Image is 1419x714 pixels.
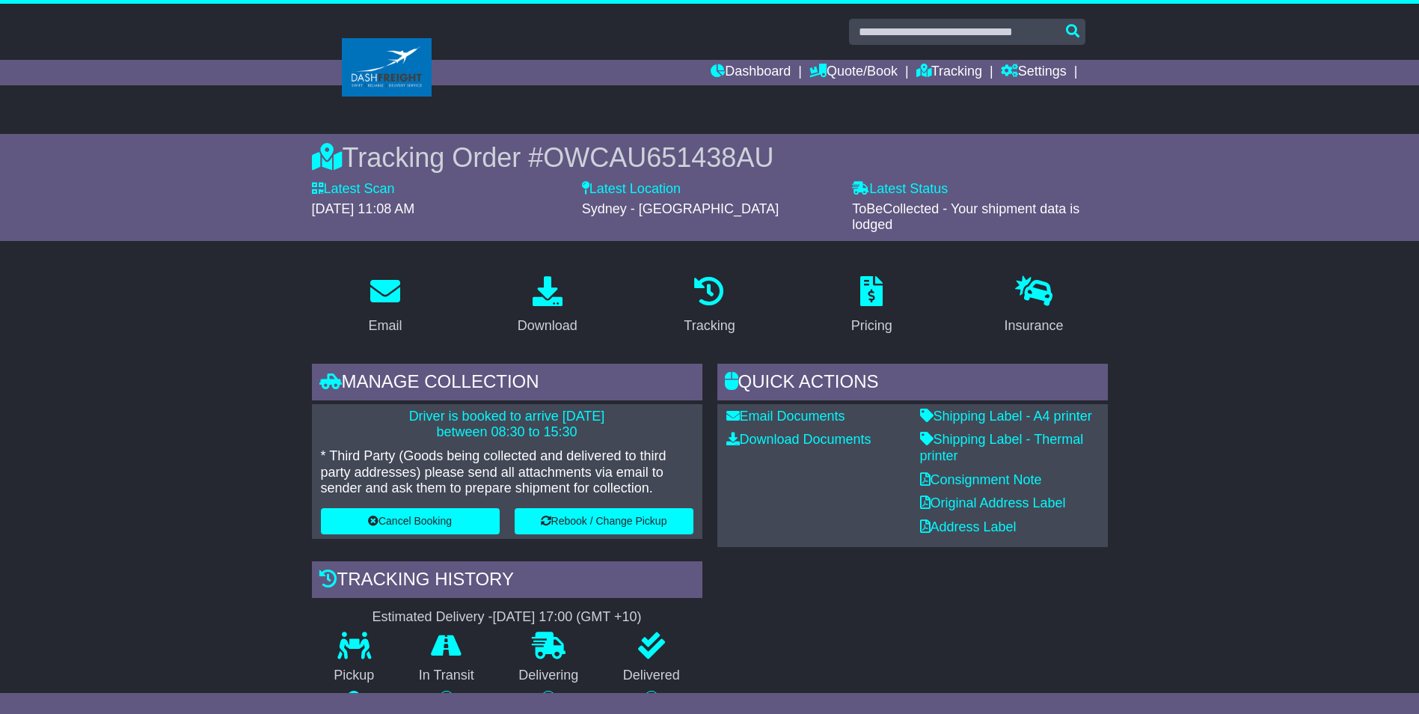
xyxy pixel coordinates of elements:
div: Pricing [851,316,892,336]
label: Latest Scan [312,181,395,198]
a: Address Label [920,519,1017,534]
div: [DATE] 17:00 (GMT +10) [493,609,642,626]
a: Shipping Label - Thermal printer [920,432,1084,463]
p: Delivering [497,668,601,684]
span: [DATE] 11:08 AM [312,201,415,216]
div: Tracking [684,316,735,336]
div: Email [368,316,402,336]
p: * Third Party (Goods being collected and delivered to third party addresses) please send all atta... [321,448,693,497]
div: Download [518,316,577,336]
a: Pricing [842,271,902,341]
a: Shipping Label - A4 printer [920,409,1092,424]
p: Pickup [312,668,397,684]
a: Dashboard [711,60,791,85]
button: Cancel Booking [321,508,500,534]
a: Original Address Label [920,495,1066,510]
a: Download [508,271,587,341]
div: Manage collection [312,364,702,404]
div: Tracking history [312,561,702,602]
a: Tracking [916,60,982,85]
a: Email [358,271,411,341]
div: Insurance [1005,316,1064,336]
div: Estimated Delivery - [312,609,702,626]
p: Driver is booked to arrive [DATE] between 08:30 to 15:30 [321,409,693,441]
a: Insurance [995,271,1073,341]
span: OWCAU651438AU [543,142,773,173]
a: Email Documents [726,409,845,424]
label: Latest Status [852,181,948,198]
a: Quote/Book [809,60,898,85]
a: Settings [1001,60,1067,85]
p: Delivered [601,668,702,684]
div: Tracking Order # [312,141,1108,174]
label: Latest Location [582,181,681,198]
div: Quick Actions [717,364,1108,404]
a: Tracking [674,271,744,341]
a: Consignment Note [920,472,1042,487]
p: In Transit [396,668,497,684]
span: ToBeCollected - Your shipment data is lodged [852,201,1079,233]
button: Rebook / Change Pickup [515,508,693,534]
span: Sydney - [GEOGRAPHIC_DATA] [582,201,779,216]
a: Download Documents [726,432,871,447]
